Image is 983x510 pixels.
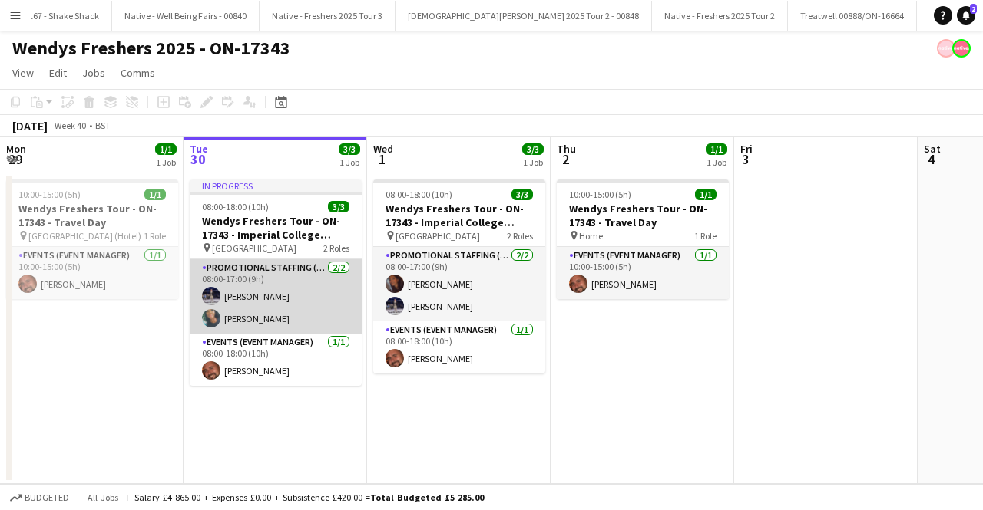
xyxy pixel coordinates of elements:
app-card-role: Promotional Staffing (Brand Ambassadors)2/208:00-17:00 (9h)[PERSON_NAME][PERSON_NAME] [373,247,545,321]
app-job-card: 10:00-15:00 (5h)1/1Wendys Freshers Tour - ON-17343 - Travel Day [GEOGRAPHIC_DATA] (Hotel)1 RoleEv... [6,179,178,299]
span: [GEOGRAPHIC_DATA] [212,242,296,254]
button: Budgeted [8,489,71,506]
span: 1 Role [694,230,717,242]
div: 1 Job [339,156,359,168]
span: Fri [740,142,753,156]
span: Budgeted [25,492,69,503]
div: 1 Job [707,156,726,168]
app-job-card: 10:00-15:00 (5h)1/1Wendys Freshers Tour - ON-17343 - Travel Day Home1 RoleEvents (Event Manager)1... [557,179,729,299]
span: Jobs [82,66,105,80]
h1: Wendys Freshers 2025 - ON-17343 [12,37,290,60]
span: 08:00-18:00 (10h) [386,189,452,200]
button: [DEMOGRAPHIC_DATA][PERSON_NAME] 2025 Tour 2 - 00848 [396,1,652,31]
div: 1 Job [523,156,543,168]
app-user-avatar: native Staffing [937,39,955,58]
span: 1/1 [144,189,166,200]
span: 2 [970,4,977,14]
span: Mon [6,142,26,156]
span: 08:00-18:00 (10h) [202,201,269,212]
span: 1 Role [144,230,166,242]
span: Wed [373,142,393,156]
span: 3/3 [522,143,544,155]
span: Edit [49,66,67,80]
span: [GEOGRAPHIC_DATA] (Hotel) [28,230,141,242]
app-job-card: 08:00-18:00 (10h)3/3Wendys Freshers Tour - ON-17343 - Imperial College London Day 2 [GEOGRAPHIC_D... [373,179,545,373]
span: 1/1 [695,189,717,200]
span: 10:00-15:00 (5h) [18,189,81,200]
span: Home [579,230,603,242]
app-card-role: Events (Event Manager)1/108:00-18:00 (10h)[PERSON_NAME] [190,334,362,386]
app-user-avatar: native Staffing [952,39,971,58]
span: 2 [554,150,576,168]
app-job-card: In progress08:00-18:00 (10h)3/3Wendys Freshers Tour - ON-17343 - Imperial College London Day 1 [G... [190,179,362,386]
span: Tue [190,142,208,156]
span: View [12,66,34,80]
div: BST [95,120,111,131]
app-card-role: Promotional Staffing (Brand Ambassadors)2/208:00-17:00 (9h)[PERSON_NAME][PERSON_NAME] [190,259,362,334]
h3: Wendys Freshers Tour - ON-17343 - Imperial College London Day 2 [373,202,545,229]
span: Week 40 [51,120,89,131]
button: Native - Freshers 2025 Tour 2 [652,1,788,31]
app-card-role: Events (Event Manager)1/110:00-15:00 (5h)[PERSON_NAME] [557,247,729,299]
span: 2 Roles [323,242,349,254]
button: Treatwell 00888/ON-16664 [788,1,917,31]
a: 2 [957,6,975,25]
span: 10:00-15:00 (5h) [569,189,631,200]
h3: Wendys Freshers Tour - ON-17343 - Imperial College London Day 1 [190,214,362,242]
span: Thu [557,142,576,156]
a: Jobs [76,63,111,83]
span: Comms [121,66,155,80]
a: Edit [43,63,73,83]
span: Sat [924,142,941,156]
span: All jobs [84,492,121,503]
div: In progress [190,179,362,192]
span: 1/1 [155,143,177,155]
app-card-role: Events (Event Manager)1/110:00-15:00 (5h)[PERSON_NAME] [6,247,178,299]
button: Native - Well Being Fairs - 00840 [112,1,260,31]
span: 2 Roles [507,230,533,242]
a: View [6,63,40,83]
h3: Wendys Freshers Tour - ON-17343 - Travel Day [557,202,729,229]
div: 1 Job [156,156,176,168]
span: 1/1 [706,143,727,155]
span: 3/3 [339,143,360,155]
span: Total Budgeted £5 285.00 [370,492,484,503]
span: 30 [187,150,208,168]
button: Native - Freshers 2025 Tour 3 [260,1,396,31]
span: 3 [738,150,753,168]
span: 29 [4,150,26,168]
span: 4 [922,150,941,168]
h3: Wendys Freshers Tour - ON-17343 - Travel Day [6,202,178,229]
div: Salary £4 865.00 + Expenses £0.00 + Subsistence £420.00 = [134,492,484,503]
div: [DATE] [12,118,48,133]
span: 1 [371,150,393,168]
a: Comms [114,63,161,83]
span: 3/3 [511,189,533,200]
app-card-role: Events (Event Manager)1/108:00-18:00 (10h)[PERSON_NAME] [373,321,545,373]
span: [GEOGRAPHIC_DATA] [396,230,480,242]
span: 3/3 [328,201,349,212]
